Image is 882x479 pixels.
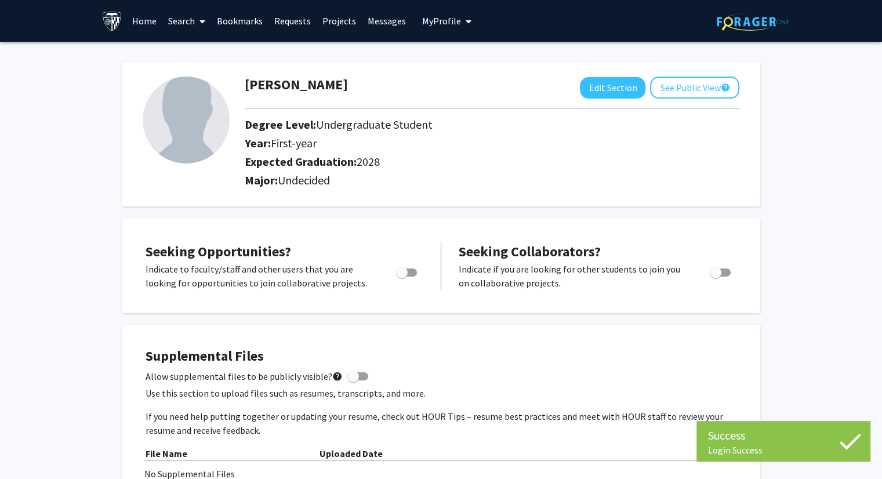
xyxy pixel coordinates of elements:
a: Requests [268,1,317,41]
p: Indicate if you are looking for other students to join you on collaborative projects. [459,262,688,290]
button: Edit Section [580,77,645,99]
p: Use this section to upload files such as resumes, transcripts, and more. [146,386,737,400]
b: File Name [146,448,187,459]
span: First-year [271,136,317,150]
a: Home [126,1,162,41]
span: Allow supplemental files to be publicly visible? [146,369,343,383]
h2: Degree Level: [245,118,674,132]
h2: Major: [245,173,739,187]
mat-icon: help [720,81,729,95]
a: Projects [317,1,362,41]
div: Login Success [708,444,859,456]
div: Success [708,427,859,444]
span: Undecided [278,173,330,187]
p: If you need help putting together or updating your resume, check out HOUR Tips – resume best prac... [146,409,737,437]
a: Messages [362,1,412,41]
p: Indicate to faculty/staff and other users that you are looking for opportunities to join collabor... [146,262,374,290]
span: Seeking Opportunities? [146,242,291,260]
img: Johns Hopkins University Logo [102,11,122,31]
a: Bookmarks [211,1,268,41]
span: My Profile [422,15,461,27]
div: Toggle [391,262,423,280]
span: Seeking Collaborators? [459,242,601,260]
img: Profile Picture [143,77,230,164]
h2: Year: [245,136,674,150]
span: 2028 [357,154,380,169]
b: Uploaded Date [320,448,383,459]
img: ForagerOne Logo [717,13,789,31]
iframe: Chat [9,427,49,470]
div: Toggle [705,262,737,280]
h2: Expected Graduation: [245,155,674,169]
h4: Supplemental Files [146,348,737,365]
a: Search [162,1,211,41]
button: See Public View [650,77,739,99]
span: Undergraduate Student [316,117,433,132]
h1: [PERSON_NAME] [245,77,348,93]
mat-icon: help [332,369,343,383]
